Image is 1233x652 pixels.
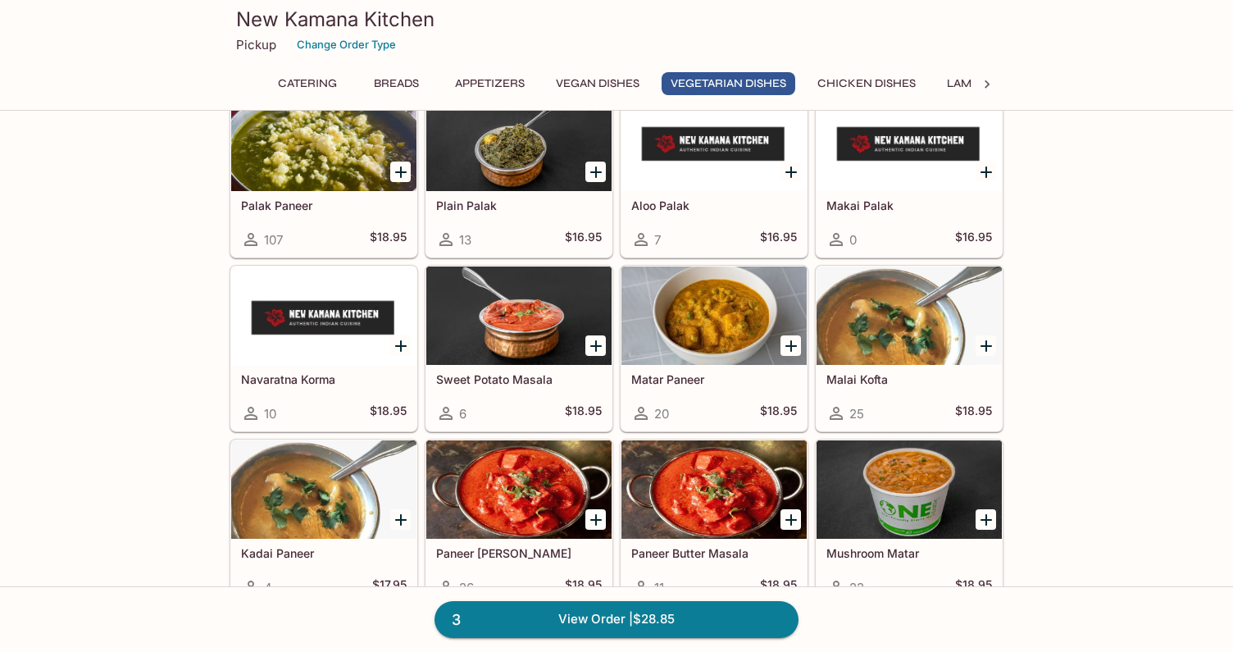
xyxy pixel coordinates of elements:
h5: $18.95 [565,404,602,423]
h5: $16.95 [760,230,797,249]
span: 0 [849,232,857,248]
a: Plain Palak13$16.95 [425,92,612,258]
h5: $18.95 [760,577,797,597]
h5: Plain Palak [436,198,602,212]
h5: Navaratna Korma [241,372,407,386]
h5: Malai Kofta [826,372,992,386]
div: Aloo Palak [621,93,807,191]
a: Navaratna Korma10$18.95 [230,266,417,431]
h5: Mushroom Matar [826,546,992,560]
span: 26 [459,580,474,595]
h5: Paneer [PERSON_NAME] [436,546,602,560]
button: Add Matar Paneer [780,335,801,356]
div: Matar Paneer [621,267,807,365]
div: Sweet Potato Masala [426,267,612,365]
span: 107 [264,232,283,248]
a: Aloo Palak7$16.95 [621,92,808,258]
a: Matar Paneer20$18.95 [621,266,808,431]
h5: $18.95 [955,404,992,423]
button: Breads [359,72,433,95]
button: Add Paneer Tikka Masala [585,509,606,530]
div: Navaratna Korma [231,267,416,365]
button: Add Sweet Potato Masala [585,335,606,356]
button: Chicken Dishes [808,72,925,95]
a: Sweet Potato Masala6$18.95 [425,266,612,431]
button: Add Kadai Paneer [390,509,411,530]
button: Add Plain Palak [585,162,606,182]
h5: Sweet Potato Masala [436,372,602,386]
span: 25 [849,406,864,422]
div: Palak Paneer [231,93,416,191]
div: Kadai Paneer [231,440,416,539]
button: Add Navaratna Korma [390,335,411,356]
span: 7 [654,232,661,248]
button: Add Palak Paneer [390,162,411,182]
h5: $17.95 [372,577,407,597]
h5: $18.95 [370,230,407,249]
span: 13 [459,232,471,248]
a: Paneer [PERSON_NAME]26$18.95 [425,440,612,605]
a: Kadai Paneer4$17.95 [230,440,417,605]
h5: Paneer Butter Masala [631,546,797,560]
div: Paneer Tikka Masala [426,440,612,539]
button: Appetizers [446,72,534,95]
button: Vegan Dishes [547,72,648,95]
h5: Aloo Palak [631,198,797,212]
a: Malai Kofta25$18.95 [816,266,1003,431]
div: Makai Palak [817,93,1002,191]
h5: $16.95 [565,230,602,249]
h5: $18.95 [370,404,407,423]
div: Malai Kofta [817,267,1002,365]
div: Plain Palak [426,93,612,191]
button: Add Makai Palak [976,162,996,182]
a: Palak Paneer107$18.95 [230,92,417,258]
button: Add Aloo Palak [780,162,801,182]
button: Lamb Dishes [938,72,1031,95]
div: Mushroom Matar [817,440,1002,539]
h3: New Kamana Kitchen [236,7,997,32]
span: 6 [459,406,466,422]
a: Makai Palak0$16.95 [816,92,1003,258]
button: Add Mushroom Matar [976,509,996,530]
span: 11 [654,580,664,595]
a: 3View Order |$28.85 [435,601,798,637]
button: Add Malai Kofta [976,335,996,356]
span: 10 [264,406,276,422]
h5: Makai Palak [826,198,992,212]
h5: $18.95 [565,577,602,597]
h5: Kadai Paneer [241,546,407,560]
h5: $18.95 [955,577,992,597]
h5: $18.95 [760,404,797,423]
button: Add Paneer Butter Masala [780,509,801,530]
span: 4 [264,580,272,595]
p: Pickup [236,37,276,52]
a: Mushroom Matar22$18.95 [816,440,1003,605]
h5: Palak Paneer [241,198,407,212]
h5: Matar Paneer [631,372,797,386]
button: Change Order Type [289,32,403,57]
span: 22 [849,580,864,595]
span: 20 [654,406,669,422]
button: Catering [269,72,346,95]
h5: $16.95 [955,230,992,249]
button: Vegetarian Dishes [662,72,795,95]
div: Paneer Butter Masala [621,440,807,539]
span: 3 [442,609,471,631]
a: Paneer Butter Masala11$18.95 [621,440,808,605]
